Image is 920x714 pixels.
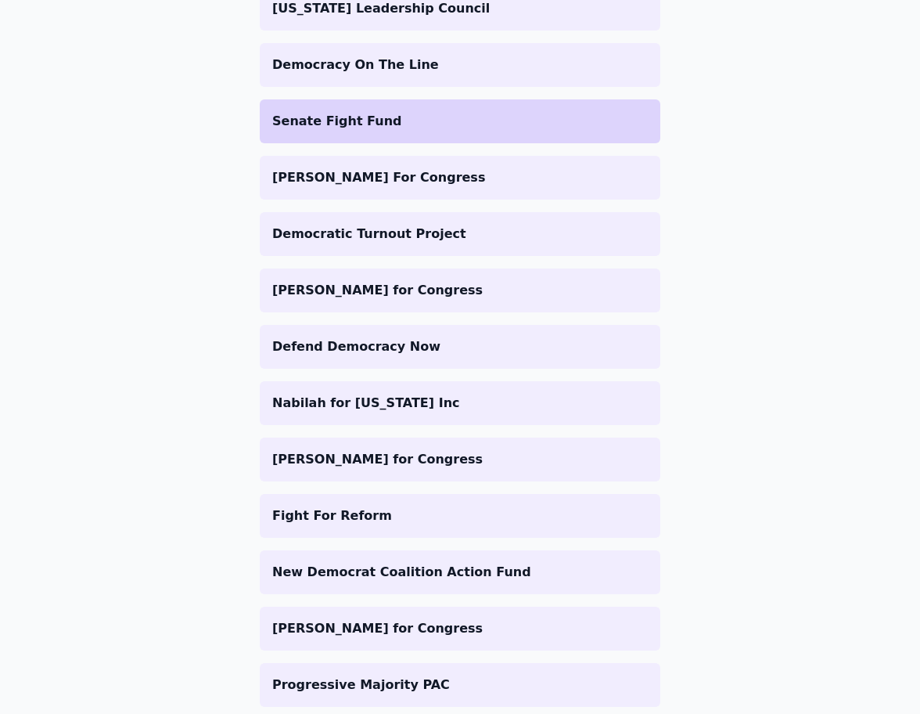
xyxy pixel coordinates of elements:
a: Democratic Turnout Project [260,212,660,256]
p: Progressive Majority PAC [272,676,648,694]
p: Nabilah for [US_STATE] Inc [272,394,648,413]
a: [PERSON_NAME] for Congress [260,607,660,651]
p: [PERSON_NAME] For Congress [272,168,648,187]
a: Senate Fight Fund [260,99,660,143]
a: Defend Democracy Now [260,325,660,369]
a: [PERSON_NAME] For Congress [260,156,660,200]
a: Progressive Majority PAC [260,663,660,707]
p: [PERSON_NAME] for Congress [272,619,648,638]
p: Democratic Turnout Project [272,225,648,243]
a: Fight For Reform [260,494,660,538]
p: Democracy On The Line [272,56,648,74]
p: Defend Democracy Now [272,337,648,356]
p: Fight For Reform [272,507,648,525]
a: [PERSON_NAME] for Congress [260,438,660,481]
a: [PERSON_NAME] for Congress [260,269,660,312]
p: New Democrat Coalition Action Fund [272,563,648,582]
a: Nabilah for [US_STATE] Inc [260,381,660,425]
p: [PERSON_NAME] for Congress [272,450,648,469]
a: New Democrat Coalition Action Fund [260,550,660,594]
p: Senate Fight Fund [272,112,648,131]
p: [PERSON_NAME] for Congress [272,281,648,300]
a: Democracy On The Line [260,43,660,87]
